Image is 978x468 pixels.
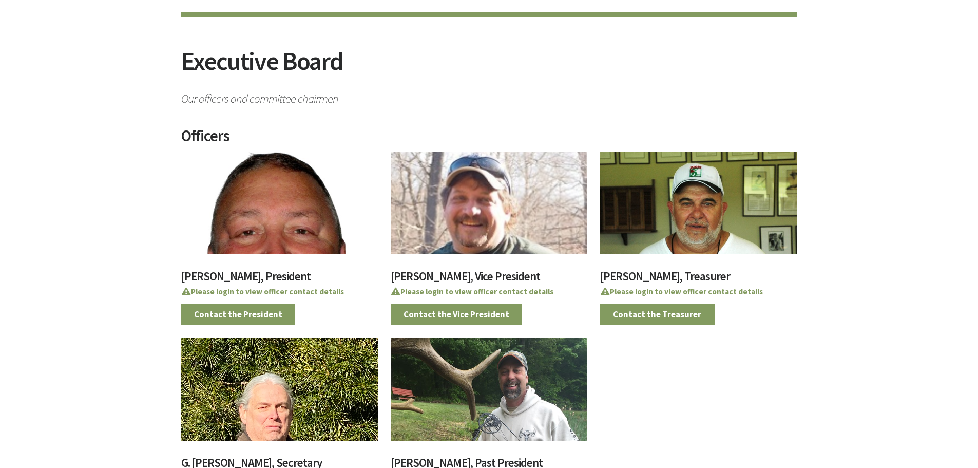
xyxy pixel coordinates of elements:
h2: Officers [181,128,797,152]
h2: Executive Board [181,48,797,87]
a: Please login to view officer contact details [600,287,763,296]
span: Our officers and committee chairmen [181,87,797,105]
h3: [PERSON_NAME], Treasurer [600,270,797,288]
h3: [PERSON_NAME], Vice President [391,270,587,288]
h3: [PERSON_NAME], President [181,270,378,288]
a: Please login to view officer contact details [181,287,344,296]
a: Contact the Vice President [391,304,523,325]
a: Contact the Treasurer [600,304,715,325]
a: Contact the President [181,304,296,325]
a: Please login to view officer contact details [391,287,553,296]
